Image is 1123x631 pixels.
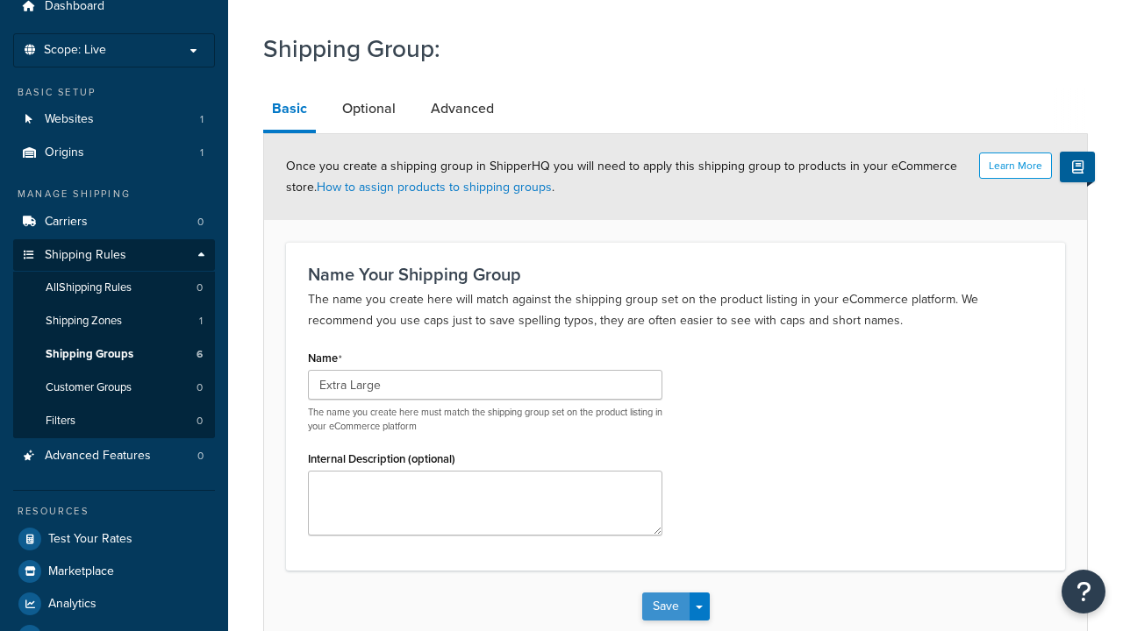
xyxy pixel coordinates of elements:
[46,380,132,395] span: Customer Groups
[1060,152,1095,182] button: Show Help Docs
[45,145,84,160] span: Origins
[13,85,215,100] div: Basic Setup
[13,272,215,304] a: AllShipping Rules0
[13,206,215,238] a: Carriers0
[46,314,122,329] span: Shipping Zones
[13,187,215,202] div: Manage Shipping
[199,314,203,329] span: 1
[13,405,215,437] li: Filters
[13,504,215,519] div: Resources
[1062,570,1105,613] button: Open Resource Center
[48,597,97,612] span: Analytics
[13,137,215,169] li: Origins
[422,88,503,130] a: Advanced
[197,215,204,230] span: 0
[13,206,215,238] li: Carriers
[263,32,1066,66] h1: Shipping Group:
[13,338,215,371] li: Shipping Groups
[308,265,1043,284] h3: Name Your Shipping Group
[13,239,215,439] li: Shipping Rules
[642,592,690,620] button: Save
[13,588,215,620] a: Analytics
[197,414,203,429] span: 0
[13,338,215,371] a: Shipping Groups6
[308,351,342,365] label: Name
[48,564,114,579] span: Marketplace
[46,414,75,429] span: Filters
[308,289,1043,331] p: The name you create here will match against the shipping group set on the product listing in your...
[308,406,662,433] p: The name you create here must match the shipping group set on the product listing in your eCommer...
[13,305,215,337] li: Shipping Zones
[13,239,215,272] a: Shipping Rules
[333,88,404,130] a: Optional
[197,280,203,295] span: 0
[317,178,552,196] a: How to assign products to shipping groups
[286,157,957,196] span: Once you create a shipping group in ShipperHQ you will need to apply this shipping group to produ...
[197,347,203,362] span: 6
[200,112,204,127] span: 1
[13,372,215,404] li: Customer Groups
[13,372,215,404] a: Customer Groups0
[13,305,215,337] a: Shipping Zones1
[45,112,94,127] span: Websites
[44,43,106,58] span: Scope: Live
[13,405,215,437] a: Filters0
[13,523,215,555] a: Test Your Rates
[13,440,215,472] a: Advanced Features0
[13,556,215,587] a: Marketplace
[45,449,151,464] span: Advanced Features
[263,88,316,133] a: Basic
[197,449,204,464] span: 0
[308,452,455,465] label: Internal Description (optional)
[979,152,1052,179] button: Learn More
[13,440,215,472] li: Advanced Features
[48,532,132,547] span: Test Your Rates
[13,103,215,136] li: Websites
[45,248,126,263] span: Shipping Rules
[200,145,204,160] span: 1
[197,380,203,395] span: 0
[45,215,88,230] span: Carriers
[46,280,132,295] span: All Shipping Rules
[46,347,133,362] span: Shipping Groups
[13,103,215,136] a: Websites1
[13,137,215,169] a: Origins1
